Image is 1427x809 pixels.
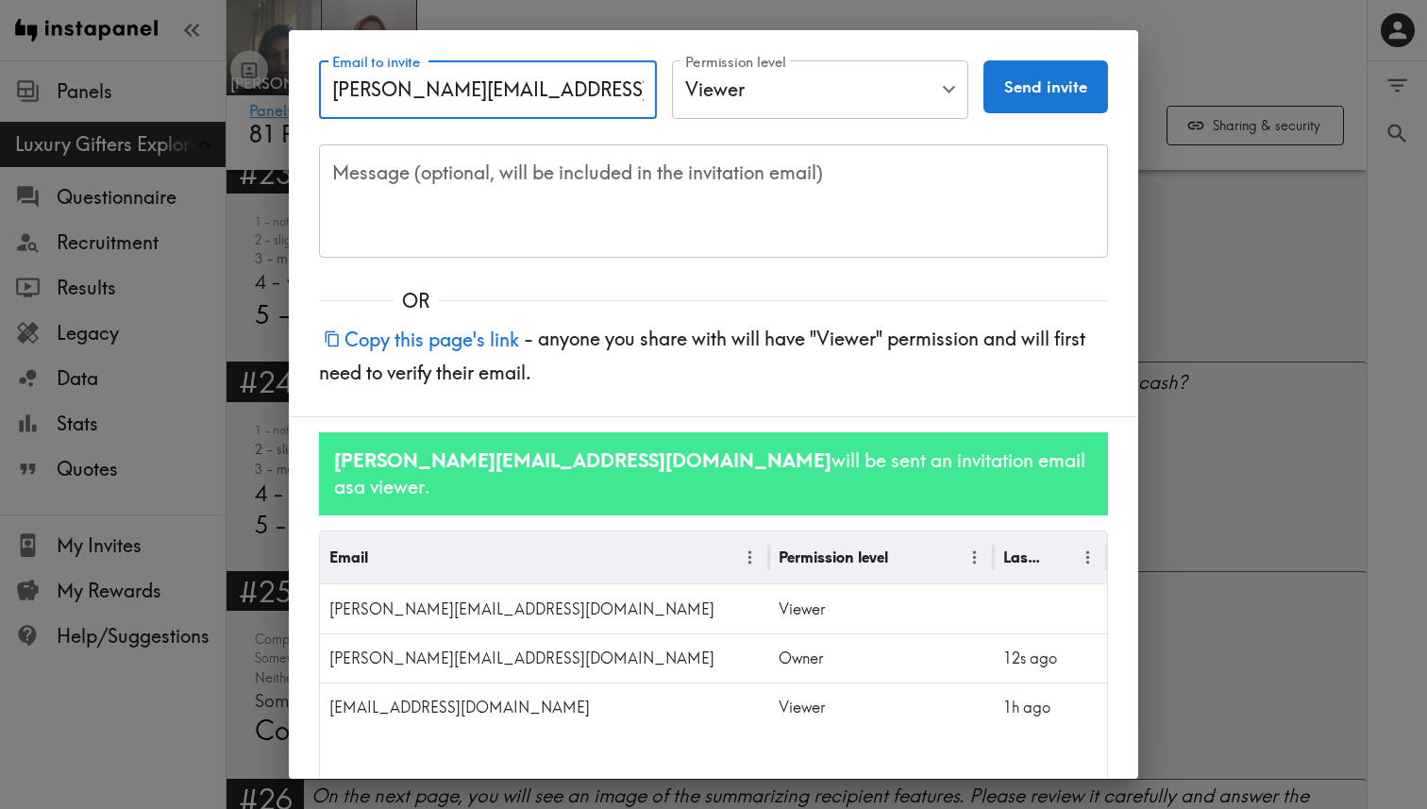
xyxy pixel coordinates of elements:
label: Email to invite [332,52,420,73]
span: OR [394,288,439,314]
button: Menu [960,543,989,572]
div: Viewer [769,584,994,633]
button: Sort [1045,543,1074,572]
button: Send invite [983,60,1108,113]
button: Sort [370,543,399,572]
div: Permission level [779,548,888,566]
span: 12s ago [1003,649,1057,667]
label: Permission level [685,52,786,73]
div: mc@fete.com [320,683,769,732]
button: Menu [1073,543,1102,572]
div: Viewer [672,60,968,119]
div: spencer@personconsulting.com [320,633,769,683]
div: Viewer [769,683,994,732]
b: [PERSON_NAME][EMAIL_ADDRESS][DOMAIN_NAME] [334,448,831,472]
span: 1h ago [1003,698,1050,716]
div: gavin@personconsulting.com [320,584,769,633]
div: Last Viewed [1003,548,1043,566]
div: Owner [769,633,994,683]
div: - anyone you share with will have "Viewer" permission and will first need to verify their email. [289,314,1138,416]
button: Menu [735,543,764,572]
button: Sort [890,543,919,572]
div: Email [329,548,368,566]
div: will be sent an invitation email as a viewer . [319,432,1108,515]
button: Copy this page's link [319,319,524,360]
